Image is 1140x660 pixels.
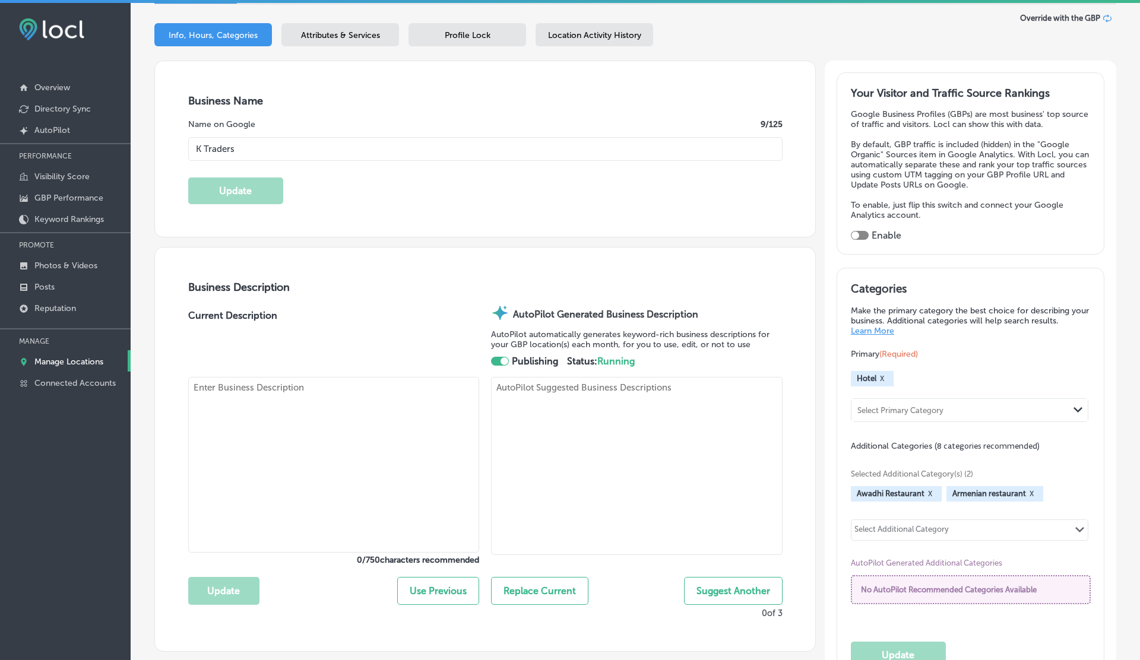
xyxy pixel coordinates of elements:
label: 9 /125 [761,119,783,129]
button: X [1026,489,1037,499]
p: Visibility Score [34,172,90,182]
span: Primary [851,349,918,359]
div: Select Additional Category [854,525,949,538]
span: Hotel [857,374,876,383]
h3: Business Description [188,281,783,294]
strong: Publishing [512,356,558,367]
label: Name on Google [188,119,255,129]
button: Replace Current [491,577,588,605]
label: Enable [872,230,901,241]
p: AutoPilot [34,125,70,135]
button: Update [188,577,259,605]
div: Select Primary Category [857,405,943,414]
p: Overview [34,82,70,93]
p: To enable, just flip this switch and connect your Google Analytics account. [851,200,1091,220]
p: Reputation [34,303,76,313]
span: Awadhi Restaurant [857,489,924,498]
h3: Business Name [188,94,783,107]
p: Posts [34,282,55,292]
h3: Categories [851,282,1091,300]
h3: Your Visitor and Traffic Source Rankings [851,87,1091,100]
p: Google Business Profiles (GBPs) are most business' top source of traffic and visitors. Locl can s... [851,109,1091,129]
span: Additional Categories [851,441,1040,451]
span: AutoPilot Generated Additional Categories [851,559,1082,567]
p: Manage Locations [34,357,103,367]
span: (Required) [879,349,918,359]
button: Use Previous [397,577,479,605]
p: GBP Performance [34,193,103,203]
span: Override with the GBP [1020,14,1100,23]
span: Selected Additional Category(s) (2) [851,469,1082,478]
label: 0 / 750 characters recommended [188,555,480,565]
p: Photos & Videos [34,261,97,271]
span: Location Activity History [548,30,641,40]
a: Learn More [851,326,894,336]
img: autopilot-icon [491,304,509,322]
span: Attributes & Services [301,30,380,40]
span: Running [597,356,635,367]
p: Directory Sync [34,104,91,114]
input: Enter Location Name [188,137,783,161]
button: Update [188,177,283,204]
p: Connected Accounts [34,378,116,388]
span: Info, Hours, Categories [169,30,258,40]
span: No AutoPilot Recommended Categories Available [861,585,1037,594]
button: Suggest Another [684,577,783,605]
span: (8 categories recommended) [935,440,1040,452]
img: fda3e92497d09a02dc62c9cd864e3231.png [19,18,84,40]
span: Profile Lock [445,30,490,40]
span: Armenian restaurant [952,489,1026,498]
p: Make the primary category the best choice for describing your business. Additional categories wil... [851,306,1091,336]
button: X [876,374,888,383]
strong: Status: [567,356,635,367]
p: AutoPilot automatically generates keyword-rich business descriptions for your GBP location(s) eac... [491,329,783,350]
label: Current Description [188,310,277,377]
p: 0 of 3 [762,608,783,618]
p: Keyword Rankings [34,214,104,224]
button: X [924,489,936,499]
strong: AutoPilot Generated Business Description [513,309,698,320]
p: By default, GBP traffic is included (hidden) in the "Google Organic" Sources item in Google Analy... [851,139,1091,190]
